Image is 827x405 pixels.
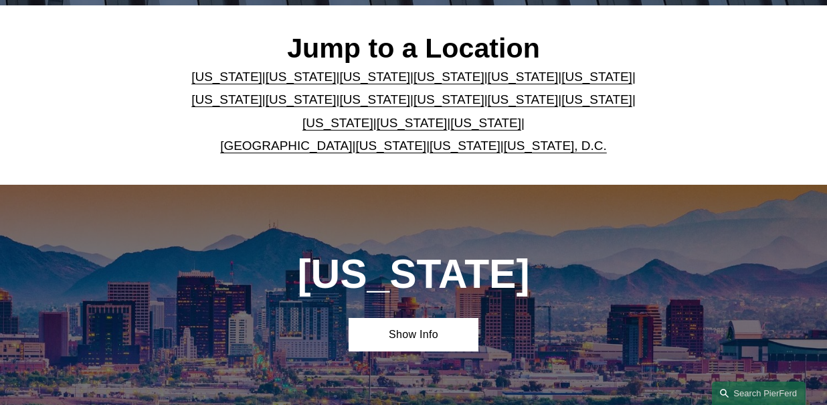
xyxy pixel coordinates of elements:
[302,116,373,130] a: [US_STATE]
[187,66,640,157] p: | | | | | | | | | | | | | | | | | |
[712,382,806,405] a: Search this site
[413,70,484,84] a: [US_STATE]
[430,139,500,153] a: [US_STATE]
[266,92,337,106] a: [US_STATE]
[191,92,262,106] a: [US_STATE]
[561,70,632,84] a: [US_STATE]
[220,139,352,153] a: [GEOGRAPHIC_DATA]
[187,32,640,66] h2: Jump to a Location
[450,116,521,130] a: [US_STATE]
[488,70,559,84] a: [US_STATE]
[266,70,337,84] a: [US_STATE]
[339,70,410,84] a: [US_STATE]
[488,92,559,106] a: [US_STATE]
[191,70,262,84] a: [US_STATE]
[355,139,426,153] a: [US_STATE]
[377,116,448,130] a: [US_STATE]
[504,139,607,153] a: [US_STATE], D.C.
[349,318,478,351] a: Show Info
[252,251,575,297] h1: [US_STATE]
[561,92,632,106] a: [US_STATE]
[339,92,410,106] a: [US_STATE]
[413,92,484,106] a: [US_STATE]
